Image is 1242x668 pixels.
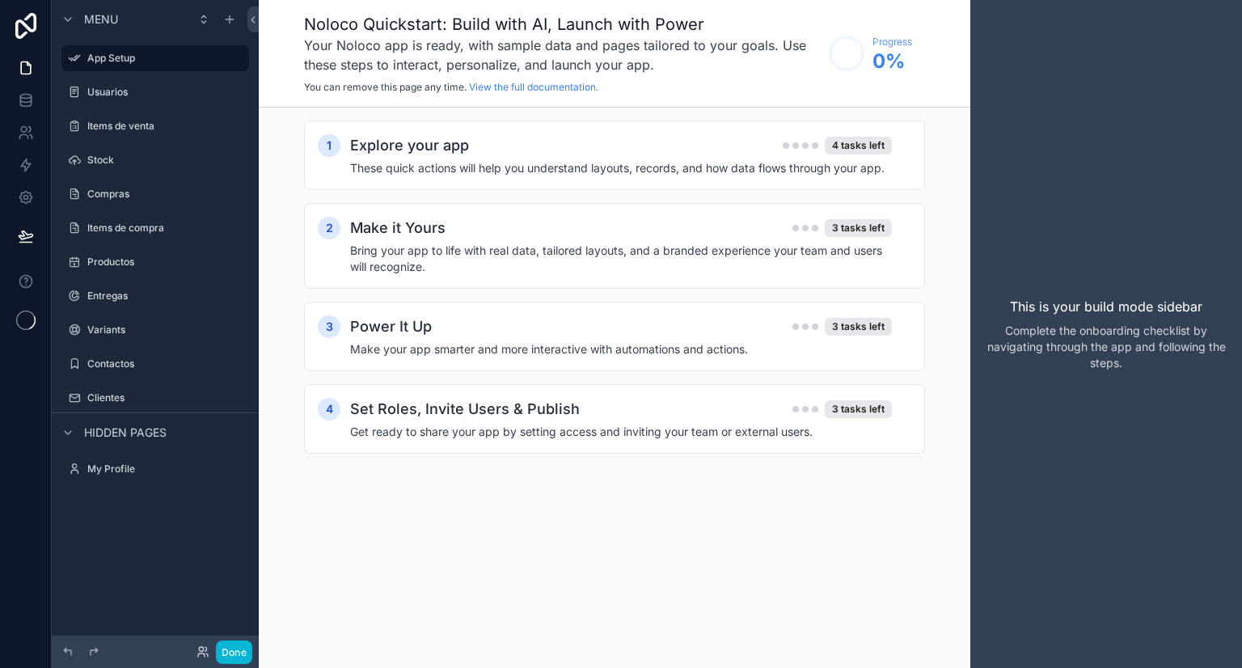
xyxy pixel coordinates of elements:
a: Usuarios [61,79,249,105]
label: Compras [87,188,246,201]
a: Items de compra [61,215,249,241]
span: 0 % [872,49,912,74]
label: Clientes [87,391,246,404]
h1: Noloco Quickstart: Build with AI, Launch with Power [304,13,821,36]
label: Contactos [87,357,246,370]
label: Items de venta [87,120,246,133]
span: Hidden pages [84,425,167,441]
a: My Profile [61,456,249,482]
p: This is your build mode sidebar [1010,297,1202,316]
h3: Your Noloco app is ready, with sample data and pages tailored to your goals. Use these steps to i... [304,36,821,74]
a: Variants [61,317,249,343]
a: App Setup [61,45,249,71]
a: Compras [61,181,249,207]
label: Entregas [87,290,246,302]
label: App Setup [87,52,239,65]
label: Productos [87,256,246,268]
a: View the full documentation. [469,81,598,93]
a: Entregas [61,283,249,309]
a: Contactos [61,351,249,377]
a: Items de venta [61,113,249,139]
span: You can remove this page any time. [304,81,467,93]
label: Stock [87,154,246,167]
p: Complete the onboarding checklist by navigating through the app and following the steps. [983,323,1229,371]
label: Usuarios [87,86,246,99]
a: Clientes [61,385,249,411]
label: Variants [87,323,246,336]
label: Items de compra [87,222,246,235]
label: My Profile [87,463,246,476]
a: Productos [61,249,249,275]
button: Done [216,641,252,664]
span: Progress [872,36,912,49]
span: Menu [84,11,118,27]
a: Stock [61,147,249,173]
